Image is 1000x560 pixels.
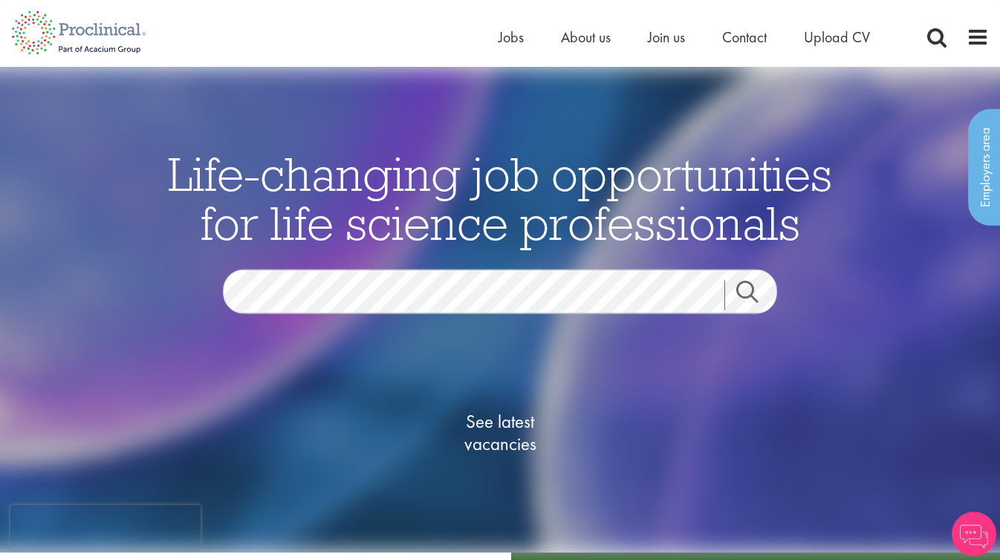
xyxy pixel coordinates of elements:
iframe: reCAPTCHA [10,505,201,550]
span: See latest vacancies [426,410,574,455]
a: About us [561,27,611,47]
a: Jobs [499,27,524,47]
a: See latestvacancies [426,351,574,514]
img: Chatbot [952,512,996,556]
span: Life-changing job opportunities for life science professionals [168,143,832,252]
a: Join us [648,27,685,47]
a: Upload CV [804,27,870,47]
a: Contact [722,27,767,47]
a: Job search submit button [724,280,788,310]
